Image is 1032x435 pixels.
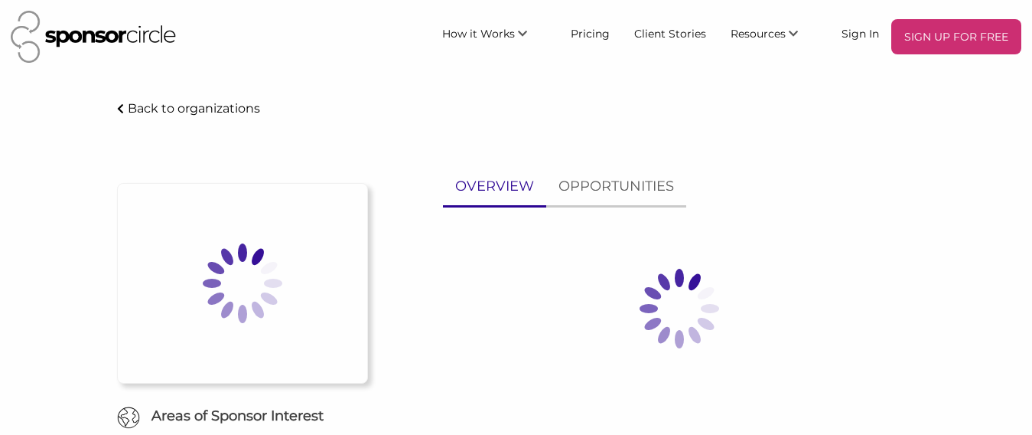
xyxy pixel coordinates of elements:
p: Back to organizations [128,101,260,116]
li: Resources [718,19,829,54]
p: OPPORTUNITIES [558,175,674,198]
img: Loading spinner [603,232,756,385]
a: Client Stories [622,19,718,47]
img: Sponsor Circle Logo [11,11,176,63]
p: SIGN UP FOR FREE [897,25,1015,48]
img: Globe Icon [117,407,140,430]
span: How it Works [442,27,515,41]
a: Pricing [558,19,622,47]
a: Sign In [829,19,891,47]
img: Loading spinner [166,207,319,360]
p: OVERVIEW [455,175,534,198]
span: Resources [731,27,786,41]
li: How it Works [430,19,558,54]
h6: Areas of Sponsor Interest [106,407,379,426]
